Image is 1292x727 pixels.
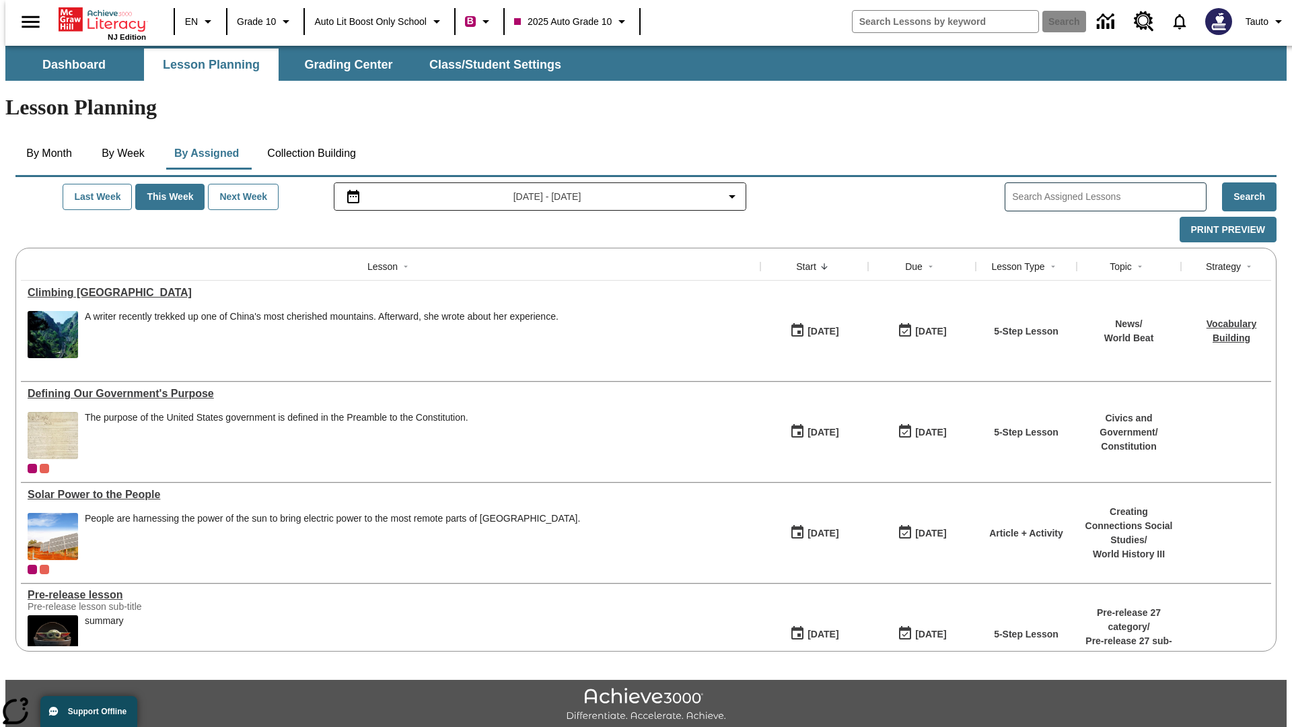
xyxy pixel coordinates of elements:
div: Current Class [28,464,37,473]
div: SubNavbar [5,46,1287,81]
p: Article + Activity [989,526,1063,541]
div: [DATE] [808,626,838,643]
svg: Collapse Date Range Filter [724,188,740,205]
img: 6000 stone steps to climb Mount Tai in Chinese countryside [28,311,78,358]
div: Home [59,5,146,41]
button: Collection Building [256,137,367,170]
button: Support Offline [40,696,137,727]
button: 04/13/26: Last day the lesson can be accessed [893,520,951,546]
span: OL 2025 Auto Grade 11 [40,565,49,574]
div: SubNavbar [5,48,573,81]
div: A writer recently trekked up one of China's most cherished mountains. Afterward, she wrote about ... [85,311,559,358]
div: Due [905,260,923,273]
div: Pre-release lesson [28,589,754,601]
a: Solar Power to the People, Lessons [28,489,754,501]
button: Class: 2025 Auto Grade 10, Select your class [509,9,635,34]
div: Lesson Type [991,260,1044,273]
span: B [467,13,474,30]
a: Vocabulary Building [1207,318,1256,343]
input: search field [853,11,1038,32]
p: World Beat [1104,331,1154,345]
button: By Assigned [164,137,250,170]
div: Strategy [1206,260,1241,273]
div: OL 2025 Auto Grade 11 [40,464,49,473]
button: 04/07/25: First time the lesson was available [785,520,843,546]
button: By Week [89,137,157,170]
span: Auto Lit Boost only School [314,15,427,29]
div: The purpose of the United States government is defined in the Preamble to the Constitution. [85,412,468,423]
button: Select a new avatar [1197,4,1240,39]
a: Defining Our Government's Purpose, Lessons [28,388,754,400]
button: Sort [1241,258,1257,275]
p: Constitution [1083,440,1174,454]
span: NJ Edition [108,33,146,41]
div: [DATE] [808,323,838,340]
div: Pre-release lesson sub-title [28,601,229,612]
span: summary [85,615,124,662]
div: People are harnessing the power of the sun to bring electric power to the most remote parts of Af... [85,513,580,560]
div: [DATE] [808,525,838,542]
p: News / [1104,317,1154,331]
h1: Lesson Planning [5,95,1287,120]
div: Current Class [28,565,37,574]
button: 01/22/25: First time the lesson was available [785,621,843,647]
button: 07/01/25: First time the lesson was available [785,419,843,445]
span: Tauto [1246,15,1268,29]
button: Language: EN, Select a language [179,9,222,34]
button: Sort [1132,258,1148,275]
a: Pre-release lesson, Lessons [28,589,754,601]
button: 07/22/25: First time the lesson was available [785,318,843,344]
button: Lesson Planning [144,48,279,81]
button: Sort [816,258,832,275]
div: [DATE] [915,525,946,542]
button: Open side menu [11,2,50,42]
div: A writer recently trekked up one of China's most cherished mountains. Afterward, she wrote about ... [85,311,559,322]
button: Sort [923,258,939,275]
button: Search [1222,182,1277,211]
p: 5-Step Lesson [994,627,1058,642]
span: Support Offline [68,707,127,716]
button: Class/Student Settings [419,48,572,81]
p: 5-Step Lesson [994,425,1058,440]
span: [DATE] - [DATE] [513,190,581,204]
a: Climbing Mount Tai, Lessons [28,287,754,299]
div: [DATE] [915,424,946,441]
button: 01/25/26: Last day the lesson can be accessed [893,621,951,647]
a: Notifications [1162,4,1197,39]
p: World History III [1083,547,1174,561]
button: Profile/Settings [1240,9,1292,34]
span: EN [185,15,198,29]
p: 5-Step Lesson [994,324,1058,339]
input: Search Assigned Lessons [1012,187,1206,207]
div: People are harnessing the power of the sun to bring electric power to the most remote parts of [G... [85,513,580,524]
button: 06/30/26: Last day the lesson can be accessed [893,318,951,344]
button: This Week [135,184,205,210]
div: summary [85,615,124,627]
div: [DATE] [808,424,838,441]
button: Dashboard [7,48,141,81]
button: Sort [1045,258,1061,275]
img: hero alt text [28,615,78,662]
span: Grade 10 [237,15,276,29]
img: Three solar panels are set up in front of a rural home with a thatched or grass roof [28,513,78,560]
img: Avatar [1205,8,1232,35]
button: By Month [15,137,83,170]
p: Pre-release 27 category / [1083,606,1174,634]
button: Sort [398,258,414,275]
button: 03/31/26: Last day the lesson can be accessed [893,419,951,445]
div: Solar Power to the People [28,489,754,501]
button: Grade: Grade 10, Select a grade [231,9,299,34]
button: Grading Center [281,48,416,81]
div: The purpose of the United States government is defined in the Preamble to the Constitution. [85,412,468,459]
div: Climbing Mount Tai [28,287,754,299]
p: Creating Connections Social Studies / [1083,505,1174,547]
button: Select the date range menu item [340,188,741,205]
div: [DATE] [915,626,946,643]
a: Home [59,6,146,33]
button: School: Auto Lit Boost only School, Select your school [309,9,450,34]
